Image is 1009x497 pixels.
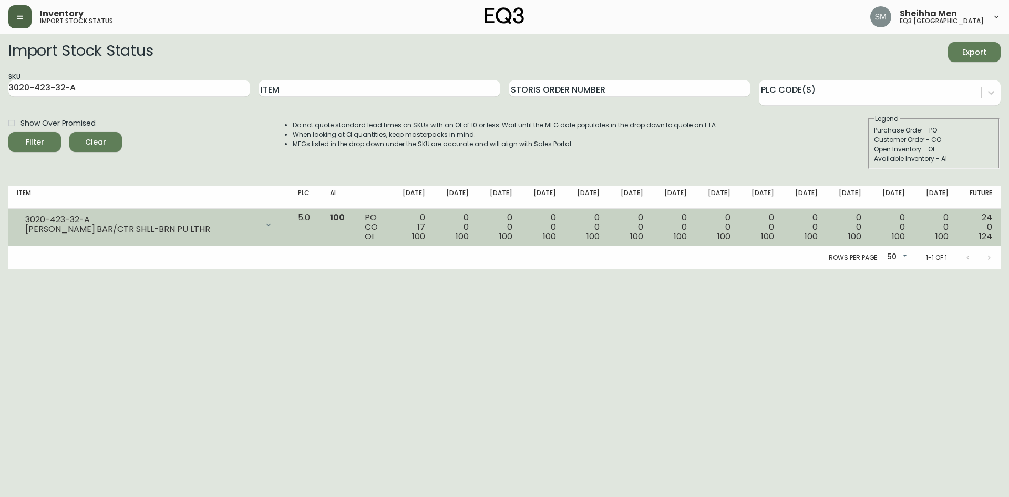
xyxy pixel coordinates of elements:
div: [PERSON_NAME] BAR/CTR SHLL-BRN PU LTHR [25,225,258,234]
button: Filter [8,132,61,152]
div: 0 0 [442,213,469,241]
div: 0 0 [791,213,818,241]
th: [DATE] [783,186,826,209]
div: Customer Order - CO [874,135,994,145]
th: [DATE] [564,186,608,209]
th: [DATE] [390,186,434,209]
h5: import stock status [40,18,113,24]
div: Purchase Order - PO [874,126,994,135]
th: [DATE] [826,186,870,209]
li: Do not quote standard lead times on SKUs with an OI of 10 or less. Wait until the MFG date popula... [293,120,717,130]
div: 0 0 [747,213,774,241]
span: 100 [805,230,818,242]
th: [DATE] [608,186,652,209]
button: Export [948,42,1001,62]
div: 0 17 [398,213,425,241]
div: 24 0 [965,213,992,241]
span: 100 [848,230,861,242]
div: 3020-423-32-A [25,215,258,225]
th: [DATE] [739,186,783,209]
th: [DATE] [434,186,477,209]
span: 100 [330,211,345,224]
span: Sheihha Men [900,9,957,18]
div: Available Inventory - AI [874,154,994,164]
div: 0 0 [573,213,600,241]
th: [DATE] [652,186,695,209]
p: Rows per page: [829,253,879,262]
th: PLC [290,186,322,209]
div: Open Inventory - OI [874,145,994,154]
div: 0 0 [660,213,687,241]
th: [DATE] [913,186,957,209]
span: 100 [499,230,512,242]
span: Clear [78,136,114,149]
span: 100 [412,230,425,242]
th: AI [322,186,357,209]
span: 124 [979,230,992,242]
span: Show Over Promised [20,118,96,129]
span: 100 [935,230,949,242]
h5: eq3 [GEOGRAPHIC_DATA] [900,18,984,24]
div: 0 0 [486,213,512,241]
th: [DATE] [870,186,913,209]
span: 100 [456,230,469,242]
div: Filter [26,136,44,149]
span: 100 [761,230,774,242]
img: cfa6f7b0e1fd34ea0d7b164297c1067f [870,6,891,27]
div: 0 0 [704,213,730,241]
p: 1-1 of 1 [926,253,947,262]
div: 0 0 [835,213,861,241]
span: 100 [892,230,905,242]
div: 0 0 [616,213,643,241]
div: 0 0 [529,213,556,241]
div: 0 0 [878,213,905,241]
span: 100 [586,230,600,242]
h2: Import Stock Status [8,42,153,62]
span: 100 [543,230,556,242]
span: 100 [717,230,730,242]
th: [DATE] [521,186,564,209]
th: [DATE] [477,186,521,209]
th: Future [957,186,1001,209]
span: Inventory [40,9,84,18]
li: When looking at OI quantities, keep masterpacks in mind. [293,130,717,139]
div: 0 0 [922,213,949,241]
span: OI [365,230,374,242]
div: PO CO [365,213,381,241]
legend: Legend [874,114,900,124]
span: 100 [674,230,687,242]
div: 50 [883,249,909,266]
button: Clear [69,132,122,152]
th: Item [8,186,290,209]
li: MFGs listed in the drop down under the SKU are accurate and will align with Sales Portal. [293,139,717,149]
th: [DATE] [695,186,739,209]
td: 5.0 [290,209,322,246]
div: 3020-423-32-A[PERSON_NAME] BAR/CTR SHLL-BRN PU LTHR [17,213,281,236]
span: 100 [630,230,643,242]
img: logo [485,7,524,24]
span: Export [956,46,992,59]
